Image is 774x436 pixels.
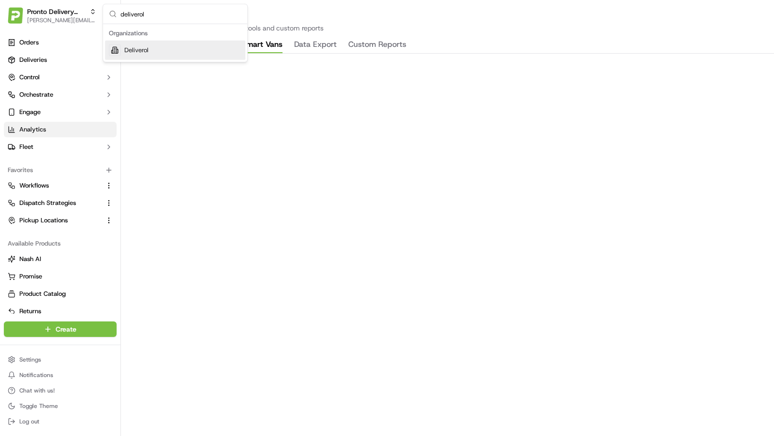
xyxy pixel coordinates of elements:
button: [PERSON_NAME][EMAIL_ADDRESS][DOMAIN_NAME] [27,16,96,24]
h2: Analytics [133,8,762,23]
button: Nash AI [4,251,117,267]
span: Product Catalog [19,290,66,298]
p: Explore your data with our analytics tools and custom reports [133,23,762,33]
a: Dispatch Strategies [8,199,101,207]
a: Orders [4,35,117,50]
button: Data Export [294,37,337,53]
button: Toggle Theme [4,399,117,413]
a: Pickup Locations [8,216,101,225]
button: Product Catalog [4,286,117,302]
div: Organizations [105,26,245,41]
img: Pronto Delivery Service [8,7,23,23]
div: Favorites [4,162,117,178]
input: Search... [120,4,241,24]
span: Knowledge Base [19,216,74,225]
span: Analytics [19,125,46,134]
span: Engage [19,108,41,116]
button: Create [4,321,117,337]
button: Notifications [4,368,117,382]
button: Chat with us! [4,384,117,397]
span: Workflows [19,181,49,190]
a: Deliveries [4,52,117,68]
span: Log out [19,418,39,425]
button: Log out [4,415,117,428]
a: 💻API Documentation [78,212,159,229]
a: Analytics [4,122,117,137]
button: Engage [4,104,117,120]
button: Pickup Locations [4,213,117,228]
span: Fleet [19,143,33,151]
a: Promise [8,272,113,281]
span: [PERSON_NAME] [30,175,78,183]
div: Suggestions [103,24,247,62]
span: [DATE] [86,175,105,183]
span: Create [56,324,76,334]
span: Pickup Locations [19,216,68,225]
button: Control [4,70,117,85]
button: See all [150,123,176,135]
button: Settings [4,353,117,366]
a: 📗Knowledge Base [6,212,78,229]
span: Deliveries [19,56,47,64]
span: Orchestrate [19,90,53,99]
span: Returns [19,307,41,316]
span: Deliverol [124,46,149,55]
div: 💻 [82,217,89,224]
div: Past conversations [10,125,65,133]
a: Nash AI [8,255,113,263]
span: Orders [19,38,39,47]
button: Returns [4,304,117,319]
button: Orchestrate [4,87,117,102]
a: Powered byPylon [68,239,117,247]
div: 📗 [10,217,17,224]
span: [DATE] [63,149,83,157]
button: Pronto Delivery Service [27,7,86,16]
button: Pronto Delivery ServicePronto Delivery Service[PERSON_NAME][EMAIL_ADDRESS][DOMAIN_NAME] [4,4,100,27]
span: • [80,175,84,183]
span: Control [19,73,40,82]
span: • [58,149,61,157]
button: Custom Reports [348,37,406,53]
button: Dispatch Strategies [4,195,117,211]
iframe: Walmart Vans [121,54,774,436]
span: Toggle Theme [19,402,58,410]
button: Workflows [4,178,117,193]
span: Nash AI [19,255,41,263]
span: Chat with us! [19,387,55,394]
div: Available Products [4,236,117,251]
a: Workflows [8,181,101,190]
span: Pylon [96,239,117,247]
a: Product Catalog [8,290,113,298]
button: Fleet [4,139,117,155]
span: unihopllc [30,149,56,157]
button: Start new chat [164,95,176,106]
span: API Documentation [91,216,155,225]
img: Charles Folsom [10,166,25,182]
a: Returns [8,307,113,316]
span: Settings [19,356,41,363]
button: Walmart Vans [233,37,283,53]
span: Dispatch Strategies [19,199,76,207]
button: Promise [4,269,117,284]
span: Promise [19,272,42,281]
span: Notifications [19,371,53,379]
img: unihopllc [10,140,25,156]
